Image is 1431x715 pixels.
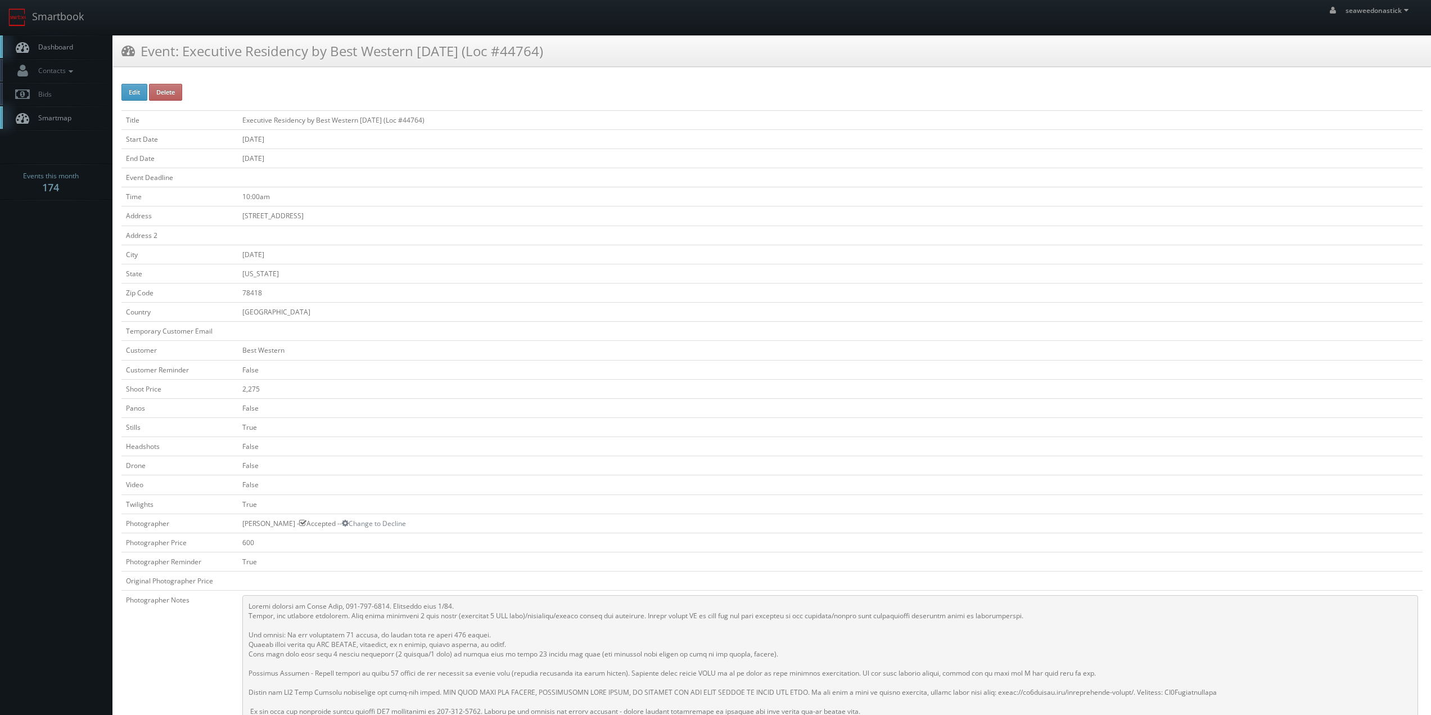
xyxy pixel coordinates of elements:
[121,494,238,514] td: Twilights
[238,552,1423,571] td: True
[238,149,1423,168] td: [DATE]
[121,514,238,533] td: Photographer
[33,66,76,75] span: Contacts
[238,129,1423,149] td: [DATE]
[238,245,1423,264] td: [DATE]
[238,456,1423,475] td: False
[238,494,1423,514] td: True
[121,533,238,552] td: Photographer Price
[121,437,238,456] td: Headshots
[121,226,238,245] td: Address 2
[238,283,1423,302] td: 78418
[121,41,543,61] h3: Event: Executive Residency by Best Western [DATE] (Loc #44764)
[238,264,1423,283] td: [US_STATE]
[238,514,1423,533] td: [PERSON_NAME] - Accepted --
[238,475,1423,494] td: False
[121,245,238,264] td: City
[1346,6,1412,15] span: seaweedonastick
[8,8,26,26] img: smartbook-logo.png
[33,42,73,52] span: Dashboard
[121,187,238,206] td: Time
[121,417,238,437] td: Stills
[121,283,238,302] td: Zip Code
[23,170,79,182] span: Events this month
[238,379,1423,398] td: 2,275
[33,113,71,123] span: Smartmap
[238,398,1423,417] td: False
[238,187,1423,206] td: 10:00am
[121,206,238,226] td: Address
[238,533,1423,552] td: 600
[33,89,52,99] span: Bids
[121,552,238,571] td: Photographer Reminder
[121,379,238,398] td: Shoot Price
[121,572,238,591] td: Original Photographer Price
[121,360,238,379] td: Customer Reminder
[121,341,238,360] td: Customer
[238,437,1423,456] td: False
[238,206,1423,226] td: [STREET_ADDRESS]
[238,110,1423,129] td: Executive Residency by Best Western [DATE] (Loc #44764)
[121,84,147,101] button: Edit
[121,475,238,494] td: Video
[238,360,1423,379] td: False
[238,303,1423,322] td: [GEOGRAPHIC_DATA]
[121,264,238,283] td: State
[42,181,59,194] strong: 174
[121,168,238,187] td: Event Deadline
[121,129,238,149] td: Start Date
[149,84,182,101] button: Delete
[121,110,238,129] td: Title
[121,456,238,475] td: Drone
[238,417,1423,437] td: True
[121,322,238,341] td: Temporary Customer Email
[121,398,238,417] td: Panos
[238,341,1423,360] td: Best Western
[121,149,238,168] td: End Date
[121,303,238,322] td: Country
[342,519,406,528] a: Change to Decline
